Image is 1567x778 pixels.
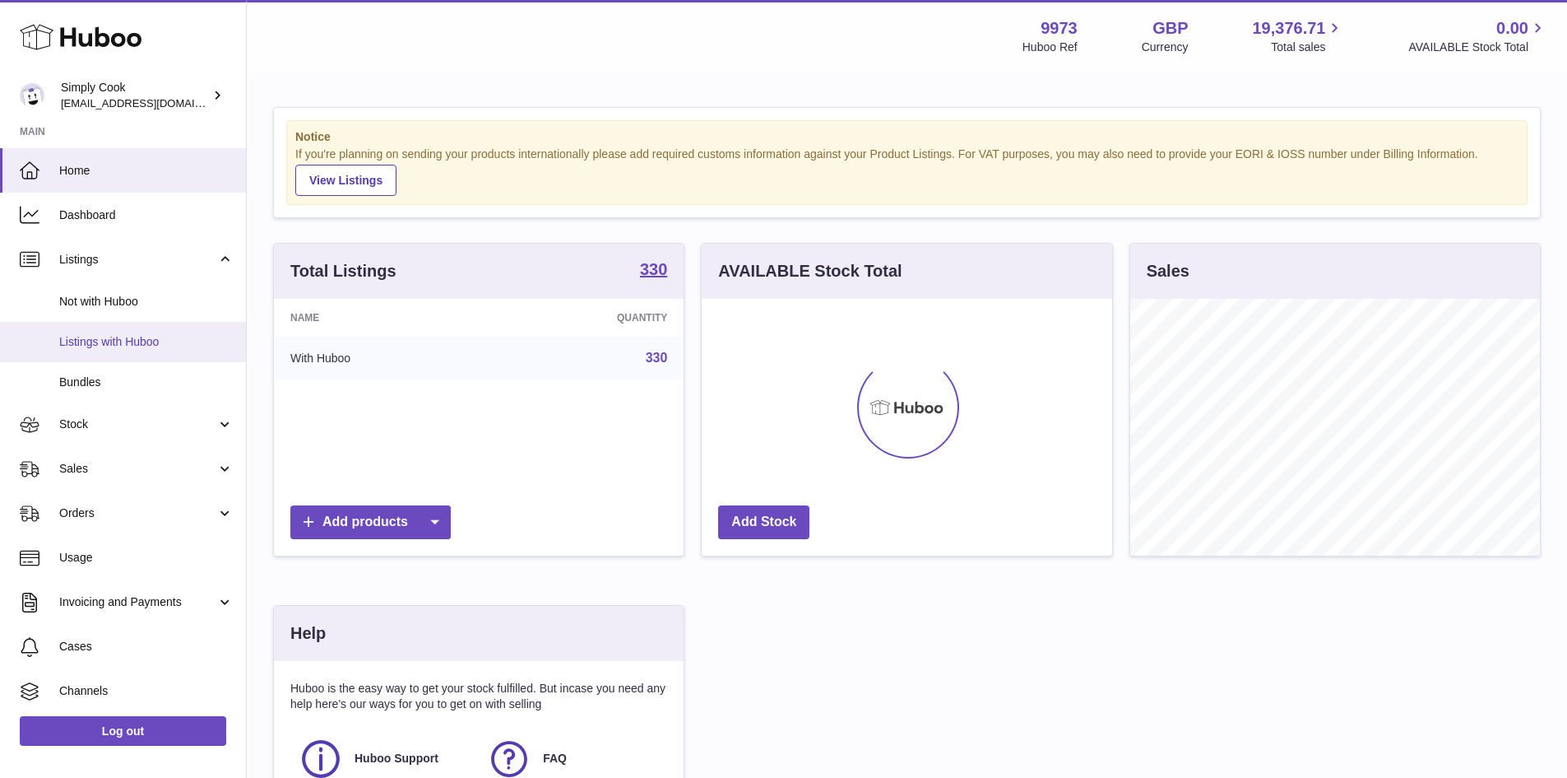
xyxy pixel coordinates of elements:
[1142,40,1189,55] div: Currency
[20,83,44,108] img: internalAdmin-9973@internal.huboo.com
[59,207,234,223] span: Dashboard
[1252,17,1344,55] a: 19,376.71 Total sales
[1152,17,1188,40] strong: GBP
[295,129,1518,145] strong: Notice
[640,261,667,281] a: 330
[646,351,668,365] a: 330
[1408,17,1547,55] a: 0.00 AVAILABLE Stock Total
[1041,17,1078,40] strong: 9973
[274,299,490,337] th: Name
[1271,40,1344,55] span: Total sales
[640,261,667,277] strong: 330
[1022,40,1078,55] div: Huboo Ref
[290,622,326,645] h3: Help
[59,550,234,566] span: Usage
[1252,17,1325,40] span: 19,376.71
[59,417,216,432] span: Stock
[59,163,234,179] span: Home
[355,751,438,766] span: Huboo Support
[490,299,684,337] th: Quantity
[61,96,242,109] span: [EMAIL_ADDRESS][DOMAIN_NAME]
[59,683,234,699] span: Channels
[59,594,216,610] span: Invoicing and Payments
[1147,260,1189,282] h3: Sales
[20,716,226,746] a: Log out
[1496,17,1528,40] span: 0.00
[295,165,396,196] a: View Listings
[59,461,216,477] span: Sales
[59,505,216,521] span: Orders
[290,505,451,539] a: Add products
[61,80,209,111] div: Simply Cook
[718,505,809,539] a: Add Stock
[718,260,902,282] h3: AVAILABLE Stock Total
[59,375,234,390] span: Bundles
[290,260,396,282] h3: Total Listings
[59,639,234,655] span: Cases
[1408,40,1547,55] span: AVAILABLE Stock Total
[295,147,1518,196] div: If you're planning on sending your products internationally please add required customs informati...
[543,751,567,766] span: FAQ
[59,252,216,268] span: Listings
[290,681,667,712] p: Huboo is the easy way to get your stock fulfilled. But incase you need any help here's our ways f...
[59,294,234,310] span: Not with Huboo
[274,337,490,380] td: With Huboo
[59,334,234,350] span: Listings with Huboo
